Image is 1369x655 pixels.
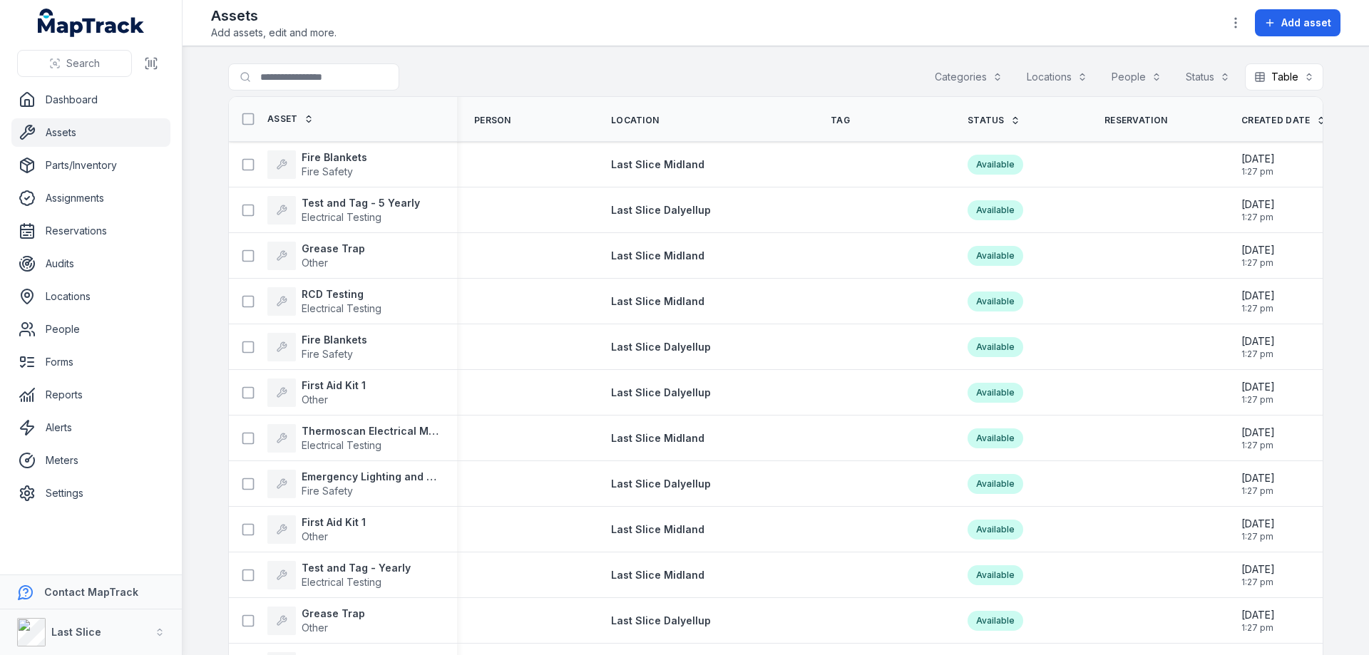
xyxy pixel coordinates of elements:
[51,626,101,638] strong: Last Slice
[1241,471,1275,497] time: 10/10/2025, 1:27:14 pm
[11,315,170,344] a: People
[968,383,1023,403] div: Available
[611,614,711,626] span: Last Slice Dalyellup
[11,86,170,114] a: Dashboard
[267,561,411,589] a: Test and Tag - YearlyElectrical Testing
[611,478,711,490] span: Last Slice Dalyellup
[38,9,145,37] a: MapTrack
[1241,485,1275,497] span: 1:27 pm
[968,474,1023,494] div: Available
[1241,115,1326,126] a: Created Date
[1241,622,1275,634] span: 1:27 pm
[11,217,170,245] a: Reservations
[1176,63,1239,91] button: Status
[968,565,1023,585] div: Available
[11,151,170,180] a: Parts/Inventory
[17,50,132,77] button: Search
[1241,380,1275,394] span: [DATE]
[1241,334,1275,349] span: [DATE]
[1241,562,1275,577] span: [DATE]
[302,561,411,575] strong: Test and Tag - Yearly
[267,470,440,498] a: Emergency Lighting and SignageFire Safety
[611,115,659,126] span: Location
[1241,166,1275,177] span: 1:27 pm
[302,424,440,438] strong: Thermoscan Electrical Meter Boards
[1281,16,1331,30] span: Add asset
[11,118,170,147] a: Assets
[302,242,365,256] strong: Grease Trap
[1241,197,1275,212] span: [DATE]
[11,282,170,311] a: Locations
[1241,608,1275,622] span: [DATE]
[302,530,328,542] span: Other
[474,115,511,126] span: Person
[302,211,381,223] span: Electrical Testing
[267,607,365,635] a: Grease TrapOther
[1241,349,1275,360] span: 1:27 pm
[302,439,381,451] span: Electrical Testing
[302,302,381,314] span: Electrical Testing
[44,586,138,598] strong: Contact MapTrack
[267,196,420,225] a: Test and Tag - 5 YearlyElectrical Testing
[1241,471,1275,485] span: [DATE]
[611,249,704,263] a: Last Slice Midland
[302,333,367,347] strong: Fire Blankets
[1241,517,1275,531] span: [DATE]
[831,115,850,126] span: Tag
[968,115,1020,126] a: Status
[1241,212,1275,223] span: 1:27 pm
[66,56,100,71] span: Search
[1241,394,1275,406] span: 1:27 pm
[302,196,420,210] strong: Test and Tag - 5 Yearly
[302,257,328,269] span: Other
[302,485,353,497] span: Fire Safety
[267,287,381,316] a: RCD TestingElectrical Testing
[611,522,704,537] a: Last Slice Midland
[1241,303,1275,314] span: 1:27 pm
[968,428,1023,448] div: Available
[1241,517,1275,542] time: 10/10/2025, 1:27:14 pm
[611,294,704,309] a: Last Slice Midland
[611,204,711,216] span: Last Slice Dalyellup
[611,477,711,491] a: Last Slice Dalyellup
[1241,426,1275,440] span: [DATE]
[1241,426,1275,451] time: 10/10/2025, 1:27:14 pm
[267,113,314,125] a: Asset
[1255,9,1340,36] button: Add asset
[611,341,711,353] span: Last Slice Dalyellup
[302,622,328,634] span: Other
[611,523,704,535] span: Last Slice Midland
[1241,243,1275,257] span: [DATE]
[11,381,170,409] a: Reports
[968,611,1023,631] div: Available
[302,348,353,360] span: Fire Safety
[1241,334,1275,360] time: 10/10/2025, 1:27:14 pm
[1241,152,1275,166] span: [DATE]
[1102,63,1171,91] button: People
[11,184,170,212] a: Assignments
[1241,197,1275,223] time: 10/10/2025, 1:27:14 pm
[11,479,170,507] a: Settings
[267,150,367,179] a: Fire BlanketsFire Safety
[1241,257,1275,269] span: 1:27 pm
[302,576,381,588] span: Electrical Testing
[968,520,1023,540] div: Available
[968,246,1023,266] div: Available
[267,378,366,407] a: First Aid Kit 1Other
[611,614,711,628] a: Last Slice Dalyellup
[611,432,704,444] span: Last Slice Midland
[302,470,440,484] strong: Emergency Lighting and Signage
[1241,152,1275,177] time: 10/10/2025, 1:27:14 pm
[611,386,711,398] span: Last Slice Dalyellup
[11,446,170,475] a: Meters
[267,515,366,544] a: First Aid Kit 1Other
[211,26,337,40] span: Add assets, edit and more.
[302,515,366,530] strong: First Aid Kit 1
[1241,562,1275,588] time: 10/10/2025, 1:27:14 pm
[302,393,328,406] span: Other
[302,165,353,177] span: Fire Safety
[611,386,711,400] a: Last Slice Dalyellup
[611,431,704,445] a: Last Slice Midland
[302,378,366,393] strong: First Aid Kit 1
[611,158,704,172] a: Last Slice Midland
